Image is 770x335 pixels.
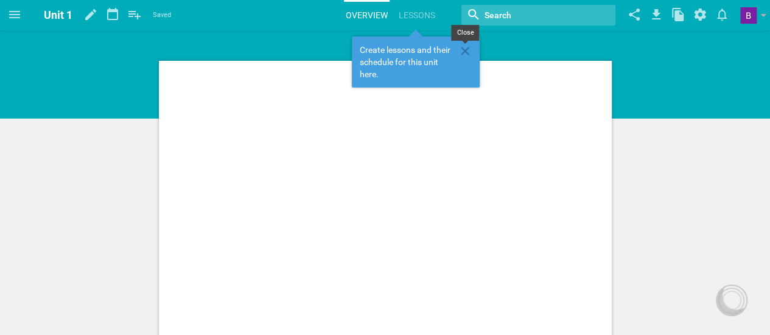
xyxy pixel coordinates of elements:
span: Saved [153,9,171,21]
input: Search [483,7,575,23]
span: Create lessons and their schedule for this unit here. [359,44,455,80]
span: Unit 1 [44,9,72,21]
div: Close [451,25,479,41]
a: Lessons [397,2,437,29]
a: Overview [344,2,390,29]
